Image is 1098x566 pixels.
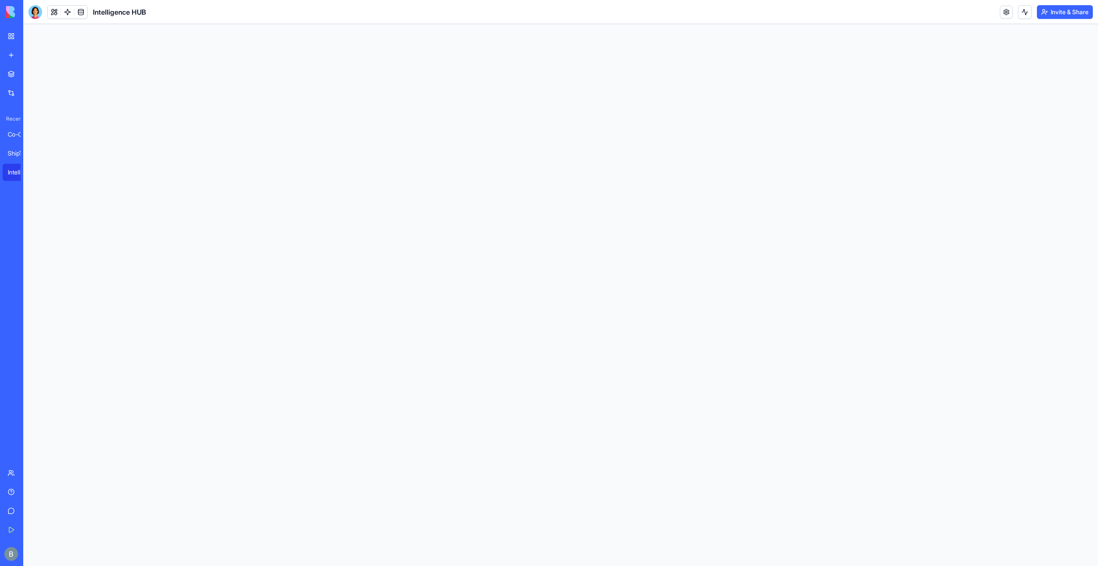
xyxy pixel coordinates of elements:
[1037,5,1093,19] button: Invite & Share
[3,126,37,143] a: Co-Op Cafe Gaming Hub
[6,6,59,18] img: logo
[8,168,32,177] div: Intelligence HUB
[8,130,32,139] div: Co-Op Cafe Gaming Hub
[93,7,146,17] span: Intelligence HUB
[3,115,21,122] span: Recent
[4,547,18,561] img: ACg8ocIug40qN1SCXJiinWdltW7QsPxROn8ZAVDlgOtPD8eQfXIZmw=s96-c
[3,164,37,181] a: Intelligence HUB
[8,149,32,158] div: ShipTracker Pro
[3,145,37,162] a: ShipTracker Pro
